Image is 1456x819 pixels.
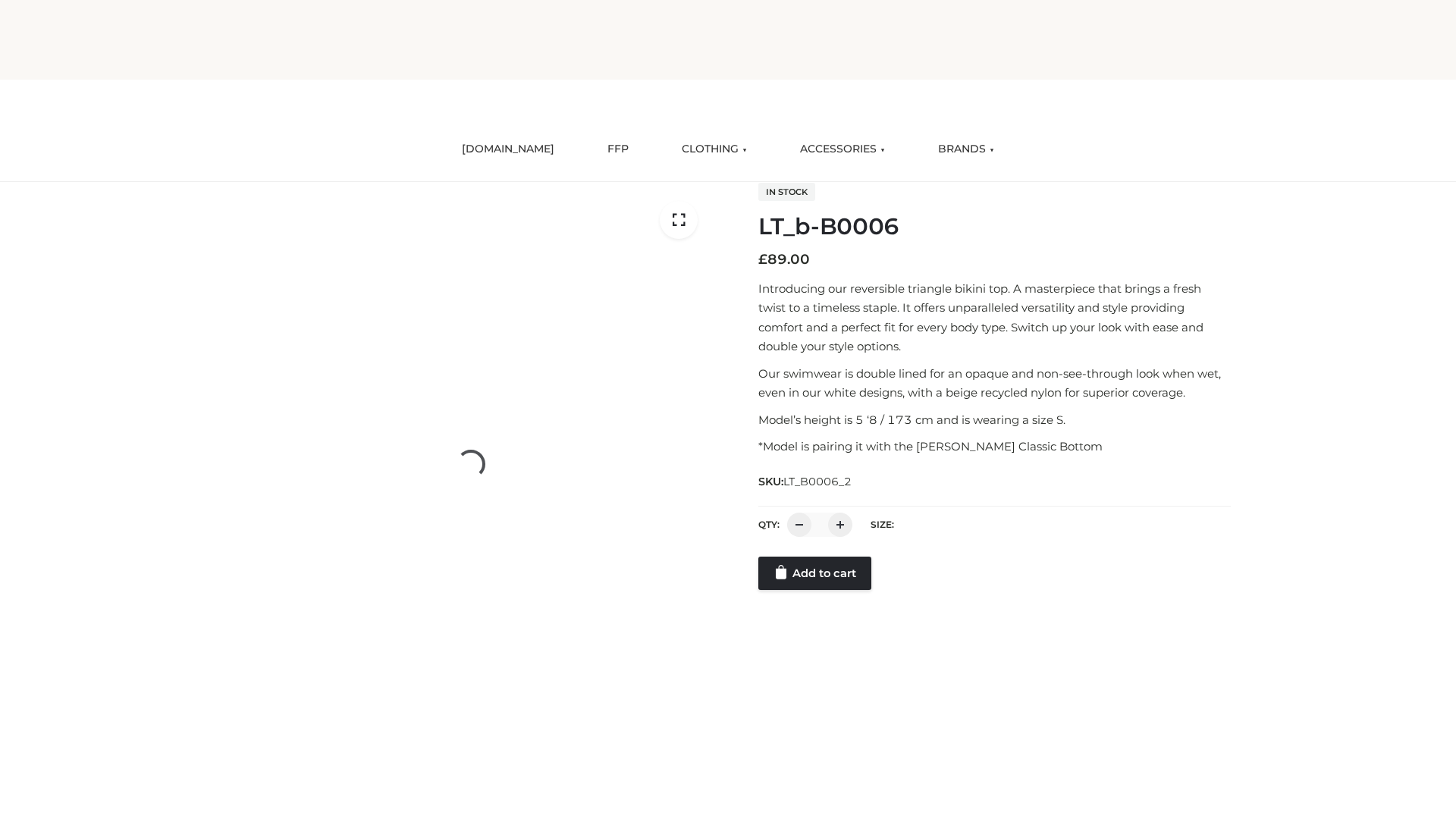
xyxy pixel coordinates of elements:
a: FFP [596,133,640,166]
a: Add to cart [758,557,871,590]
p: Introducing our reversible triangle bikini top. A masterpiece that brings a fresh twist to a time... [758,279,1231,356]
span: LT_B0006_2 [783,475,852,488]
label: Size: [871,519,894,530]
span: £ [758,251,767,268]
a: CLOTHING [670,133,758,166]
span: In stock [758,183,815,201]
p: Model’s height is 5 ‘8 / 173 cm and is wearing a size S. [758,410,1231,430]
p: Our swimwear is double lined for an opaque and non-see-through look when wet, even in our white d... [758,364,1231,403]
span: SKU: [758,472,853,491]
h1: LT_b-B0006 [758,213,1231,240]
a: [DOMAIN_NAME] [450,133,566,166]
label: QTY: [758,519,780,530]
a: BRANDS [927,133,1006,166]
bdi: 89.00 [758,251,810,268]
p: *Model is pairing it with the [PERSON_NAME] Classic Bottom [758,437,1231,457]
a: ACCESSORIES [789,133,896,166]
